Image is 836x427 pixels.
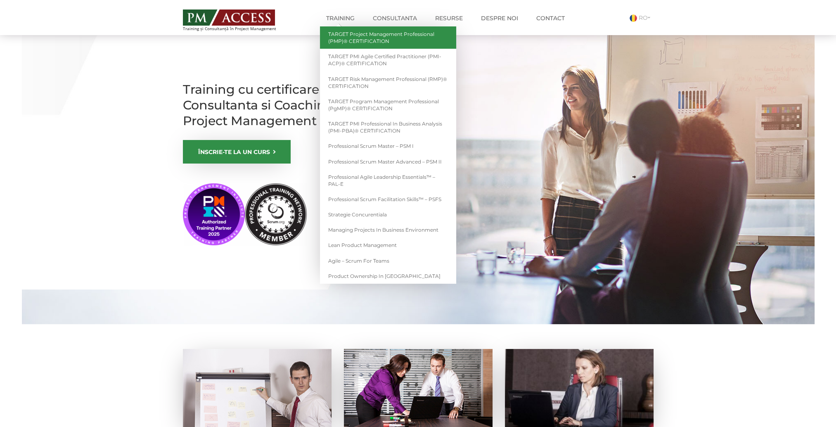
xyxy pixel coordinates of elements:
a: Professional Scrum Facilitation Skills™ – PSFS [320,192,456,207]
a: TARGET Project Management Professional (PMP)® CERTIFICATION [320,26,456,49]
a: Resurse [429,10,469,26]
a: Professional Agile Leadership Essentials™ – PAL-E [320,169,456,192]
a: Training și Consultanță în Project Management [183,7,291,31]
a: Professional Scrum Master – PSM I [320,138,456,154]
a: Contact [530,10,571,26]
a: ÎNSCRIE-TE LA UN CURS [183,140,291,164]
a: RO [630,14,654,21]
span: Training și Consultanță în Project Management [183,26,291,31]
a: TARGET PMI Agile Certified Practitioner (PMI-ACP)® CERTIFICATION [320,49,456,71]
a: Despre noi [475,10,524,26]
a: TARGET PMI Professional in Business Analysis (PMI-PBA)® CERTIFICATION [320,116,456,138]
img: PM ACCESS - Echipa traineri si consultanti certificati PMP: Narciss Popescu, Mihai Olaru, Monica ... [183,9,275,26]
a: Professional Scrum Master Advanced – PSM II [320,154,456,169]
a: Product Ownership in [GEOGRAPHIC_DATA] [320,268,456,284]
a: Agile – Scrum for Teams [320,253,456,268]
a: Training [320,10,361,26]
a: TARGET Program Management Professional (PgMP)® CERTIFICATION [320,94,456,116]
a: Consultanta [367,10,423,26]
a: Lean Product Management [320,237,456,253]
img: Romana [630,14,637,22]
a: Strategie Concurentiala [320,207,456,222]
h1: Training cu certificare internationala, Consultanta si Coaching in Project Management si Agile [183,82,414,129]
a: TARGET Risk Management Professional (RMP)® CERTIFICATION [320,71,456,94]
a: Managing Projects in Business Environment [320,222,456,237]
img: PMI [183,183,307,245]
